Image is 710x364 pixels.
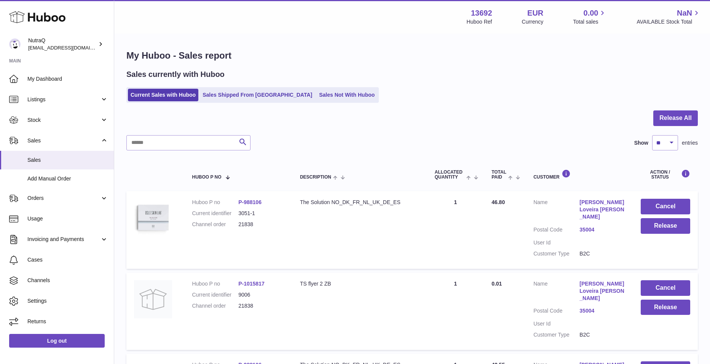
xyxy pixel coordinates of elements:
[533,226,579,235] dt: Postal Code
[9,334,105,348] a: Log out
[192,210,238,217] dt: Current identifier
[533,169,625,180] div: Customer
[533,239,579,246] dt: User Id
[238,210,285,217] dd: 3051-1
[192,280,238,287] dt: Huboo P no
[300,199,420,206] div: The Solution NO_DK_FR_NL_UK_DE_ES
[637,18,701,26] span: AVAILABLE Stock Total
[28,45,112,51] span: [EMAIL_ADDRESS][DOMAIN_NAME]
[238,221,285,228] dd: 21838
[192,221,238,228] dt: Channel order
[573,18,607,26] span: Total sales
[579,250,625,257] dd: B2C
[573,8,607,26] a: 0.00 Total sales
[579,331,625,338] dd: B2C
[27,318,108,325] span: Returns
[637,8,701,26] a: NaN AVAILABLE Stock Total
[9,38,21,50] img: log@nutraq.com
[28,37,97,51] div: NutraQ
[427,191,484,268] td: 1
[134,280,172,318] img: no-photo.jpg
[491,170,506,180] span: Total paid
[27,195,100,202] span: Orders
[128,89,198,101] a: Current Sales with Huboo
[634,139,648,147] label: Show
[316,89,377,101] a: Sales Not With Huboo
[533,199,579,222] dt: Name
[27,96,100,103] span: Listings
[192,291,238,299] dt: Current identifier
[300,280,420,287] div: TS flyer 2 ZB
[471,8,492,18] strong: 13692
[238,302,285,310] dd: 21838
[27,297,108,305] span: Settings
[238,281,265,287] a: P-1015817
[27,175,108,182] span: Add Manual Order
[27,277,108,284] span: Channels
[641,300,690,315] button: Release
[27,215,108,222] span: Usage
[641,199,690,214] button: Cancel
[491,281,502,287] span: 0.01
[27,256,108,263] span: Cases
[653,110,698,126] button: Release All
[134,199,172,237] img: 136921728478892.jpg
[126,69,225,80] h2: Sales currently with Huboo
[533,331,579,338] dt: Customer Type
[126,49,698,62] h1: My Huboo - Sales report
[533,320,579,327] dt: User Id
[533,250,579,257] dt: Customer Type
[435,170,464,180] span: ALLOCATED Quantity
[300,175,331,180] span: Description
[579,226,625,233] a: 35004
[527,8,543,18] strong: EUR
[238,199,262,205] a: P-988106
[522,18,544,26] div: Currency
[27,75,108,83] span: My Dashboard
[200,89,315,101] a: Sales Shipped From [GEOGRAPHIC_DATA]
[533,280,579,304] dt: Name
[427,273,484,350] td: 1
[238,291,285,299] dd: 9006
[491,199,505,205] span: 46.80
[467,18,492,26] div: Huboo Ref
[27,236,100,243] span: Invoicing and Payments
[641,169,690,180] div: Action / Status
[27,137,100,144] span: Sales
[677,8,692,18] span: NaN
[192,302,238,310] dt: Channel order
[533,307,579,316] dt: Postal Code
[192,199,238,206] dt: Huboo P no
[192,175,221,180] span: Huboo P no
[641,280,690,296] button: Cancel
[579,307,625,315] a: 35004
[682,139,698,147] span: entries
[584,8,598,18] span: 0.00
[641,218,690,234] button: Release
[579,199,625,220] a: [PERSON_NAME] Loveira [PERSON_NAME]
[27,117,100,124] span: Stock
[27,156,108,164] span: Sales
[579,280,625,302] a: [PERSON_NAME] Loveira [PERSON_NAME]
